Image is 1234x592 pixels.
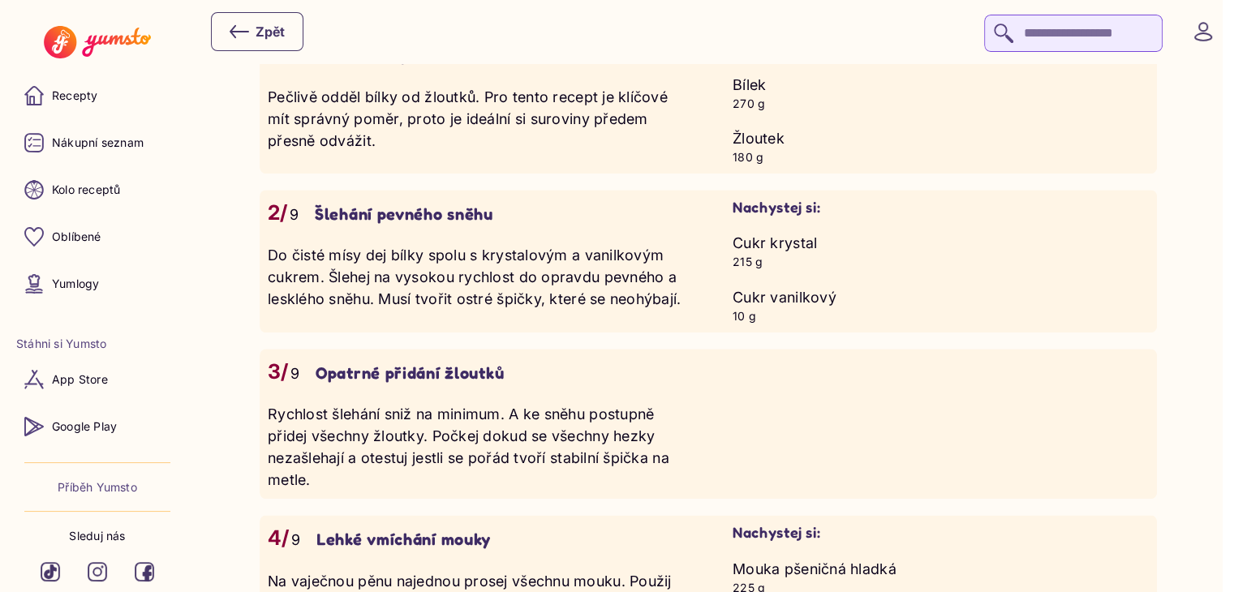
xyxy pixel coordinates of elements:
a: Recepty [16,76,178,115]
p: 9 [290,362,299,384]
p: Žloutek [733,127,1149,149]
p: 270 g [733,96,1149,112]
li: Stáhni si Yumsto [16,336,178,352]
p: Do čisté mísy dej bílky spolu s krystalovým a vanilkovým cukrem. Šlehej na vysokou rychlost do op... [268,244,684,310]
p: Yumlogy [52,276,99,292]
a: Oblíbené [16,217,178,256]
p: 215 g [733,254,1149,270]
a: Kolo receptů [16,170,178,209]
p: Cukr krystal [733,232,1149,254]
button: Zpět [211,12,303,51]
p: 9 [291,529,300,551]
p: Rychlost šlehání sniž na minimum. A ke sněhu postupně přidej všechny žloutky. Počkej dokud se vše... [268,403,684,491]
p: Oblíbené [52,229,101,245]
a: Google Play [16,407,178,446]
p: Kolo receptů [52,182,121,198]
p: Opatrné přidání žloutků [316,363,504,384]
p: 3/ [268,357,289,388]
h3: Nachystej si: [733,198,1149,217]
p: Recepty [52,88,97,104]
a: Příběh Yumsto [58,479,137,495]
p: Lehké vmíchání mouky [316,530,491,550]
img: Yumsto logo [44,26,150,58]
p: 180 g [733,149,1149,165]
p: Nákupní seznam [52,135,144,151]
h3: Nachystej si: [733,523,1149,542]
p: Cukr vanilkový [733,286,1149,308]
p: 2/ [268,198,288,229]
a: Nákupní seznam [16,123,178,162]
p: App Store [52,371,108,388]
p: Bílek [733,74,1149,96]
p: 4/ [268,523,290,554]
p: Šlehání pevného sněhu [315,204,493,225]
a: Yumlogy [16,264,178,303]
div: Zpět [230,22,285,41]
p: 10 g [733,308,1149,324]
p: 9 [290,204,299,225]
p: Pečlivě odděl bílky od žloutků. Pro tento recept je klíčové mít správný poměr, proto je ideální s... [268,86,684,152]
p: Sleduj nás [69,528,125,544]
a: App Store [16,360,178,399]
p: Mouka pšeničná hladká [733,558,1149,580]
p: Google Play [52,418,117,435]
